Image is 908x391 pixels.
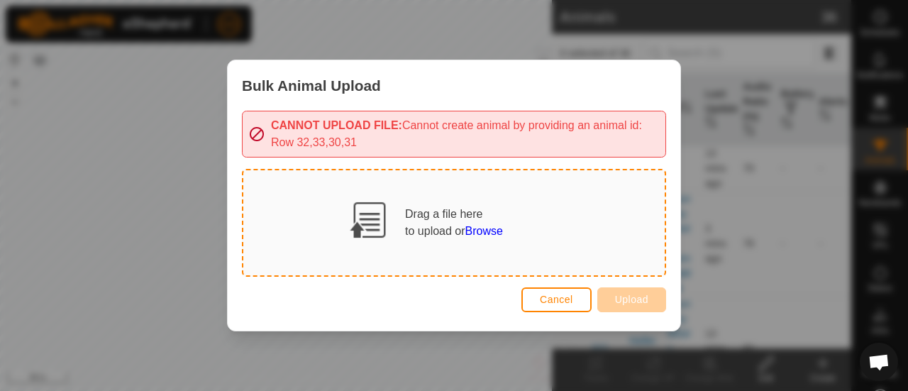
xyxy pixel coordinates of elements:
[540,294,573,305] span: Cancel
[860,343,898,381] div: Open chat
[521,287,592,312] button: Cancel
[405,223,503,240] div: to upload or
[615,294,648,305] span: Upload
[597,287,666,312] button: Upload
[271,134,660,151] div: Row 32,33,30,31
[271,119,402,131] b: CANNOT UPLOAD FILE:
[271,117,660,134] div: Cannot create animal by providing an animal id:
[242,75,381,97] span: Bulk Animal Upload
[465,225,503,237] span: Browse
[405,206,503,240] div: Drag a file here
